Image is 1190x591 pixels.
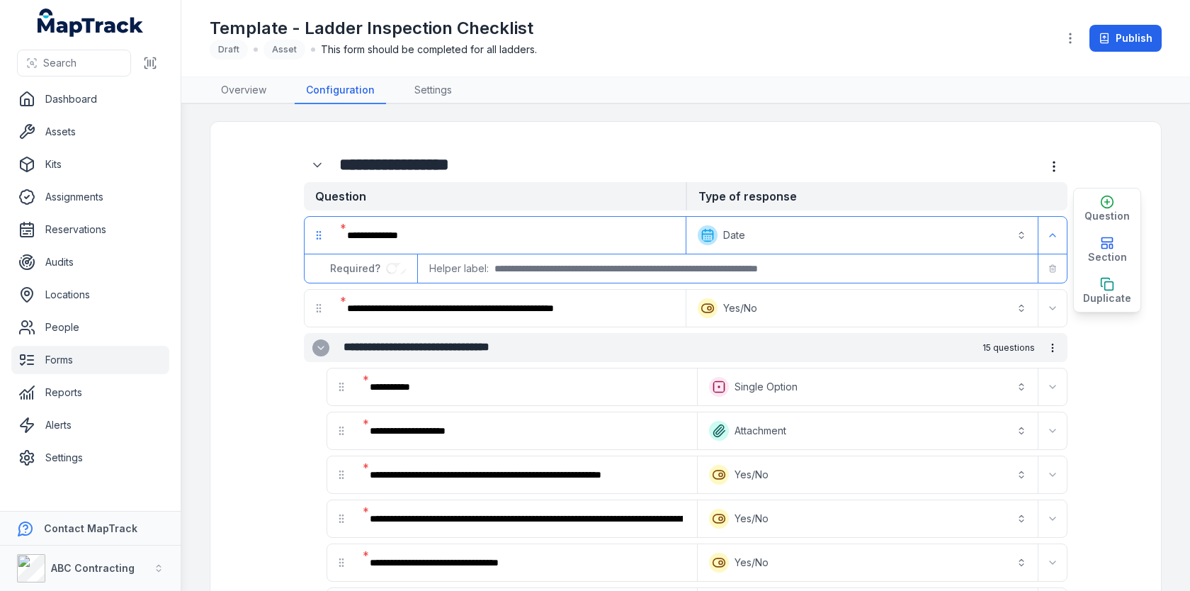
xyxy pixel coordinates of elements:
svg: drag [336,557,347,568]
button: Search [17,50,131,77]
div: :r9e:-form-item-label [358,503,694,534]
div: drag [327,373,356,401]
button: Expand [1041,507,1064,530]
button: Expand [1041,420,1064,442]
span: This form should be completed for all ladders. [321,43,537,57]
a: Assets [11,118,169,146]
a: Locations [11,281,169,309]
button: Yes/No [701,547,1035,578]
button: Question [1074,188,1140,230]
a: Reservations [11,215,169,244]
span: 15 questions [982,342,1035,354]
svg: drag [313,230,324,241]
span: Required? [330,262,386,274]
button: Publish [1089,25,1162,52]
span: Helper label: [429,261,489,276]
button: Expand [1041,297,1064,320]
button: Expand [1041,224,1064,247]
a: Configuration [295,77,386,104]
button: Expand [312,339,329,356]
div: :r84:-form-item-label [304,152,334,179]
button: Expand [1041,376,1064,398]
strong: Question [304,182,686,210]
svg: drag [313,303,324,314]
button: more-detail [1041,153,1067,180]
a: MapTrack [38,9,144,37]
svg: drag [336,381,347,393]
div: drag [305,294,333,322]
div: :r92:-form-item-label [358,415,694,446]
span: Question [1084,209,1130,223]
svg: drag [336,425,347,437]
a: People [11,313,169,342]
div: :r8s:-form-item-label [358,371,694,403]
div: drag [327,548,356,577]
a: Audits [11,248,169,276]
div: :r98:-form-item-label [358,459,694,490]
button: Section [1074,230,1140,271]
h1: Template - Ladder Inspection Checklist [210,17,537,40]
button: Single Option [701,371,1035,403]
button: Duplicate [1074,271,1140,312]
button: Attachment [701,415,1035,446]
div: Draft [210,40,248,60]
a: Reports [11,378,169,407]
div: drag [327,461,356,489]
span: Section [1088,250,1127,264]
div: drag [327,417,356,445]
a: Assignments [11,183,169,211]
div: drag [327,505,356,533]
input: :rci:-form-item-label [386,263,406,274]
a: Kits [11,150,169,179]
div: :r8c:-form-item-label [336,220,683,251]
button: Yes/No [701,459,1035,490]
div: :r9k:-form-item-label [358,547,694,578]
a: Alerts [11,411,169,439]
button: Yes/No [701,503,1035,534]
button: more-detail [1041,336,1065,360]
button: Date [689,220,1035,251]
button: Yes/No [689,293,1035,324]
div: drag [305,221,333,249]
svg: drag [336,513,347,524]
strong: ABC Contracting [51,562,135,574]
a: Overview [210,77,278,104]
a: Dashboard [11,85,169,113]
strong: Type of response [686,182,1067,210]
span: Duplicate [1083,291,1131,305]
svg: drag [336,469,347,480]
div: :r8i:-form-item-label [336,293,683,324]
button: Expand [304,152,331,179]
button: Expand [1041,551,1064,574]
a: Settings [403,77,463,104]
button: Expand [1041,463,1064,486]
span: Search [43,56,76,70]
div: Asset [263,40,305,60]
a: Forms [11,346,169,374]
strong: Contact MapTrack [44,522,137,534]
a: Settings [11,444,169,472]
